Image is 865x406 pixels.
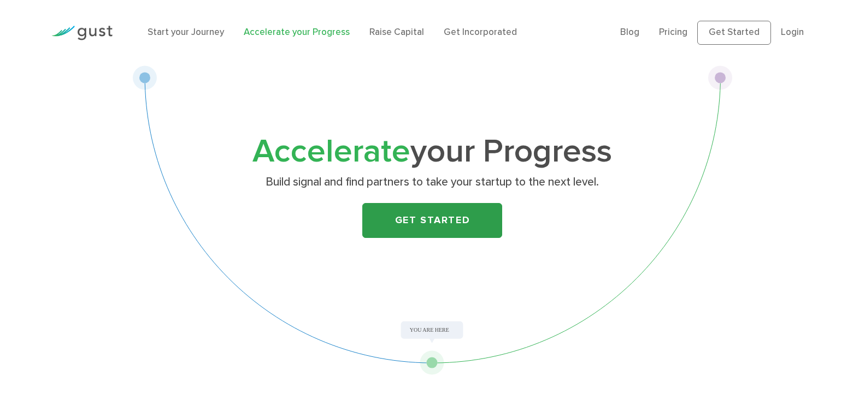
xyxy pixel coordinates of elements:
span: Accelerate [252,132,410,171]
a: Get Incorporated [444,27,517,38]
a: Get Started [697,21,771,45]
a: Login [781,27,804,38]
h1: your Progress [216,137,648,167]
a: Raise Capital [369,27,424,38]
a: Blog [620,27,639,38]
a: Accelerate your Progress [244,27,350,38]
img: Gust Logo [51,26,113,40]
a: Pricing [659,27,687,38]
p: Build signal and find partners to take your startup to the next level. [221,175,644,190]
a: Start your Journey [148,27,224,38]
a: Get Started [362,203,502,238]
